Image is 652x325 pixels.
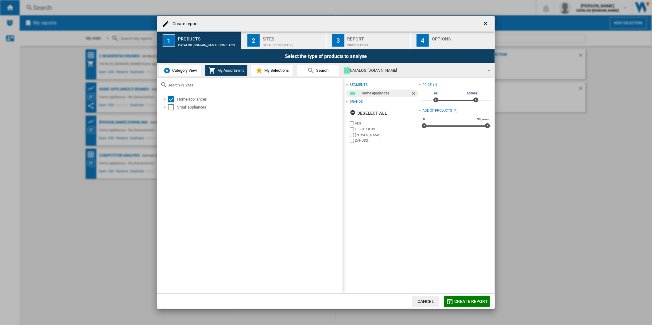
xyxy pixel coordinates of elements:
[163,67,171,74] img: wiser-icon-blue.png
[350,99,363,104] div: Brands
[159,65,201,76] button: Category View
[171,68,197,73] span: Category View
[344,66,482,75] div: CATALOG [DOMAIN_NAME]
[168,104,177,110] md-checkbox: Select
[454,299,488,304] span: Create report
[242,32,326,49] button: 2 Sites Default profile (6)
[177,96,342,102] div: Home appliances
[168,83,340,87] input: Search in Sites
[480,18,492,30] button: getI18NText('BUTTONS.CLOSE_DIALOG')
[177,104,342,110] div: Small appliances
[423,82,432,87] div: Price
[350,127,354,131] input: brand.name
[362,90,410,97] div: Home appliances
[157,32,242,49] button: 1 Products CATALOG [DOMAIN_NAME]:Home appliances
[216,68,244,73] span: My Assortment
[347,40,408,47] div: Price Matrix
[251,65,293,76] button: My Selections
[263,68,289,73] span: My Selections
[411,90,418,98] ng-md-icon: Remove
[297,65,339,76] button: Search
[263,34,323,40] div: Sites
[350,133,354,137] input: brand.name
[350,139,354,143] input: brand.name
[178,34,239,40] div: Products
[348,108,389,119] button: Deselect all
[168,96,177,102] md-checkbox: Select
[417,34,429,47] div: 4
[157,49,495,63] div: Select the type of products to analyse
[355,138,418,143] label: ZANUSSI
[350,121,354,125] input: brand.name
[347,34,408,40] div: Report
[163,34,175,47] div: 1
[350,108,387,119] div: Deselect all
[412,296,439,307] button: Cancel
[444,296,490,307] button: Create report
[466,91,479,96] span: 10000£
[315,68,329,73] span: Search
[247,34,260,47] div: 2
[433,91,439,96] span: 0£
[327,32,411,49] button: 3 Report Price Matrix
[355,133,418,137] label: [PERSON_NAME]
[263,40,323,47] div: Default profile (6)
[169,21,198,27] h4: Create report
[476,117,490,122] span: 30 years
[411,32,495,49] button: 4 Options
[332,34,344,47] div: 3
[483,21,490,28] ng-md-icon: getI18NText('BUTTONS.CLOSE_DIALOG')
[422,117,426,122] span: 0
[355,127,418,132] label: ELECTROLUX
[178,40,239,47] div: CATALOG [DOMAIN_NAME]:Home appliances
[205,65,247,76] button: My Assortment
[432,34,492,40] div: Options
[423,108,452,113] div: Age of products
[355,121,418,126] label: AEG
[350,82,367,87] div: segments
